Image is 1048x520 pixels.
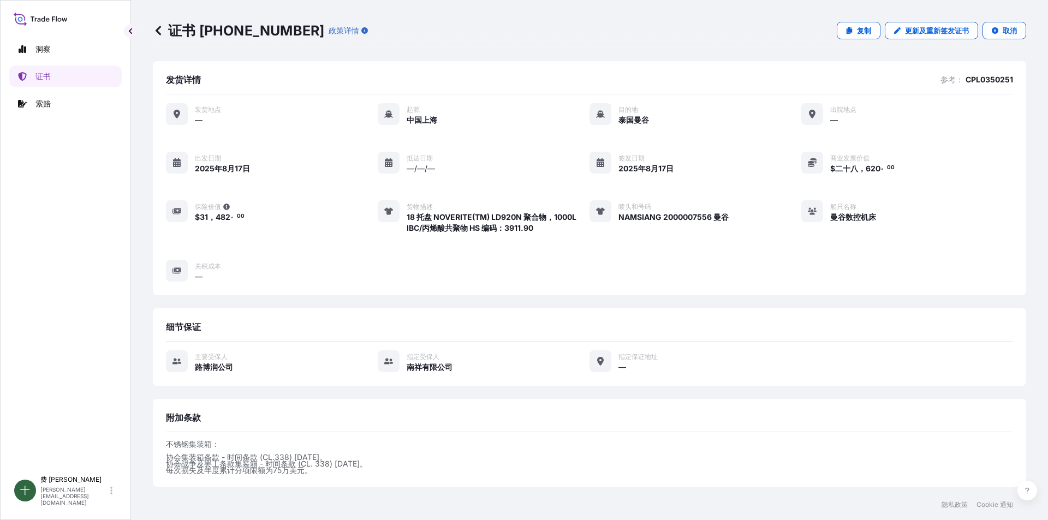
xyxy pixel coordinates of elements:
[237,213,245,219] font: 00
[195,202,221,211] font: 保险价值
[208,212,216,222] font: ，
[200,212,208,222] font: 31
[407,164,435,173] font: —/—/—
[618,212,729,222] font: NAMSIANG 2000007556 曼谷
[407,212,578,232] font: 18 托盘 NOVERITE(TM) LD920N 聚合物，1000L IBC/丙烯酸共聚物 HS 编码：3911.90
[618,164,674,173] font: 2025年8月17日
[166,439,219,449] font: 不锈钢集装箱：
[9,65,122,87] a: 证书
[195,105,221,113] font: 装货地点
[195,212,200,222] font: $
[329,26,359,35] font: 政策详情
[20,485,30,496] font: 十
[195,272,203,281] font: —
[837,22,880,39] a: 复制
[231,213,236,219] font: 。
[35,44,51,53] font: 洞察
[618,154,645,162] font: 签发日期
[866,164,880,173] font: 620
[835,164,858,173] font: 二十八
[195,164,250,173] font: 2025年8月17日
[618,105,638,113] font: 目的地
[976,500,1013,509] a: Cookie 通知
[168,22,324,39] font: 证书 [PHONE_NUMBER]
[1003,26,1017,35] font: 取消
[407,154,433,162] font: 抵达日期
[830,212,876,222] font: 曼谷数控机床
[982,22,1026,39] button: 取消
[166,452,327,462] font: 协会集装箱条款 - 时间条款 (CL.338) [DATE]。
[35,71,51,81] font: 证书
[905,26,969,35] font: 更新及重新签发证书
[830,164,835,173] font: $
[881,164,886,170] font: 。
[942,500,968,509] a: 隐私政策
[618,202,651,211] font: 唛头和号码
[858,164,866,173] font: ，
[618,352,658,361] font: 指定保证地址
[407,202,433,211] font: 货物描述
[407,352,439,361] font: 指定受保人
[407,105,420,113] font: 起源
[166,321,201,332] font: 细节保证
[966,75,1013,84] font: CPL0350251
[830,154,870,162] font: 商业发票价值
[195,262,221,270] font: 关税成本
[49,475,102,483] font: [PERSON_NAME]
[40,486,89,506] font: [PERSON_NAME][EMAIL_ADDRESS][DOMAIN_NAME]
[830,105,856,113] font: 出院地点
[195,362,233,372] font: 路博润公司
[166,74,201,85] font: 发货详情
[40,475,47,483] font: 费
[166,465,312,475] font: 每次损失及年度累计分项限额为75万美元。
[887,164,895,170] font: 00
[166,412,201,423] font: 附加条款
[857,26,871,35] font: 复制
[216,212,230,222] font: 482
[618,362,626,372] font: —
[618,115,649,124] font: 泰国曼谷
[195,352,228,361] font: 主要受保人
[830,202,856,211] font: 船只名称
[195,154,221,162] font: 出发日期
[407,115,437,124] font: 中国上海
[830,115,838,124] font: —
[407,362,452,372] font: 南祥有限公司
[166,459,367,468] font: 协会战争及罢工条款集装箱 - 时间条款 (CL. 338) [DATE]。
[9,38,122,60] a: 洞察
[9,93,122,115] a: 索赔
[195,115,203,124] font: —
[940,75,963,84] font: 参考：
[885,22,978,39] a: 更新及重新签发证书
[35,99,51,108] font: 索赔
